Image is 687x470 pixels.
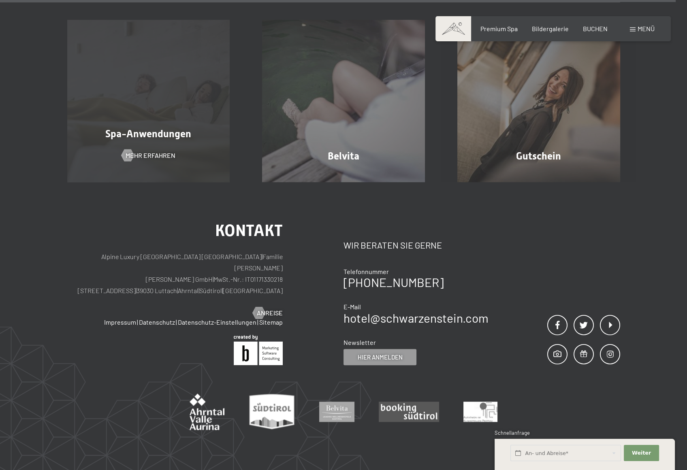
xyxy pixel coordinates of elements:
[638,25,655,32] span: Menü
[328,150,359,162] span: Belvita
[343,338,376,346] span: Newsletter
[177,287,178,294] span: |
[253,308,283,317] a: Anreise
[51,20,246,183] a: Ein Wellness-Urlaub in Südtirol – 7.700 m² Spa, 10 Saunen Spa-Anwendungen Mehr erfahren
[343,275,444,289] a: [PHONE_NUMBER]
[126,151,175,160] span: Mehr erfahren
[516,150,561,162] span: Gutschein
[632,449,651,457] span: Weiter
[532,25,569,32] a: Bildergalerie
[259,318,283,326] a: Sitemap
[215,221,283,240] span: Kontakt
[480,25,517,32] a: Premium Spa
[176,318,177,326] span: |
[343,268,389,275] span: Telefonnummer
[343,303,361,310] span: E-Mail
[137,318,138,326] span: |
[139,318,175,326] a: Datenschutz
[104,318,136,326] a: Impressum
[583,25,608,32] a: BUCHEN
[624,445,659,461] button: Weiter
[358,353,403,362] span: Hier anmelden
[257,318,258,326] span: |
[222,287,223,294] span: |
[105,128,191,140] span: Spa-Anwendungen
[441,20,636,183] a: Ein Wellness-Urlaub in Südtirol – 7.700 m² Spa, 10 Saunen Gutschein
[234,335,283,365] img: Brandnamic GmbH | Leading Hospitality Solutions
[67,251,283,296] p: Alpine Luxury [GEOGRAPHIC_DATA] [GEOGRAPHIC_DATA] Familie [PERSON_NAME] [PERSON_NAME] GmbH MwSt.-...
[343,240,442,250] span: Wir beraten Sie gerne
[178,318,256,326] a: Datenschutz-Einstellungen
[495,430,530,436] span: Schnellanfrage
[257,308,283,317] span: Anreise
[198,287,199,294] span: |
[343,310,489,325] a: hotel@schwarzenstein.com
[246,20,441,183] a: Ein Wellness-Urlaub in Südtirol – 7.700 m² Spa, 10 Saunen Belvita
